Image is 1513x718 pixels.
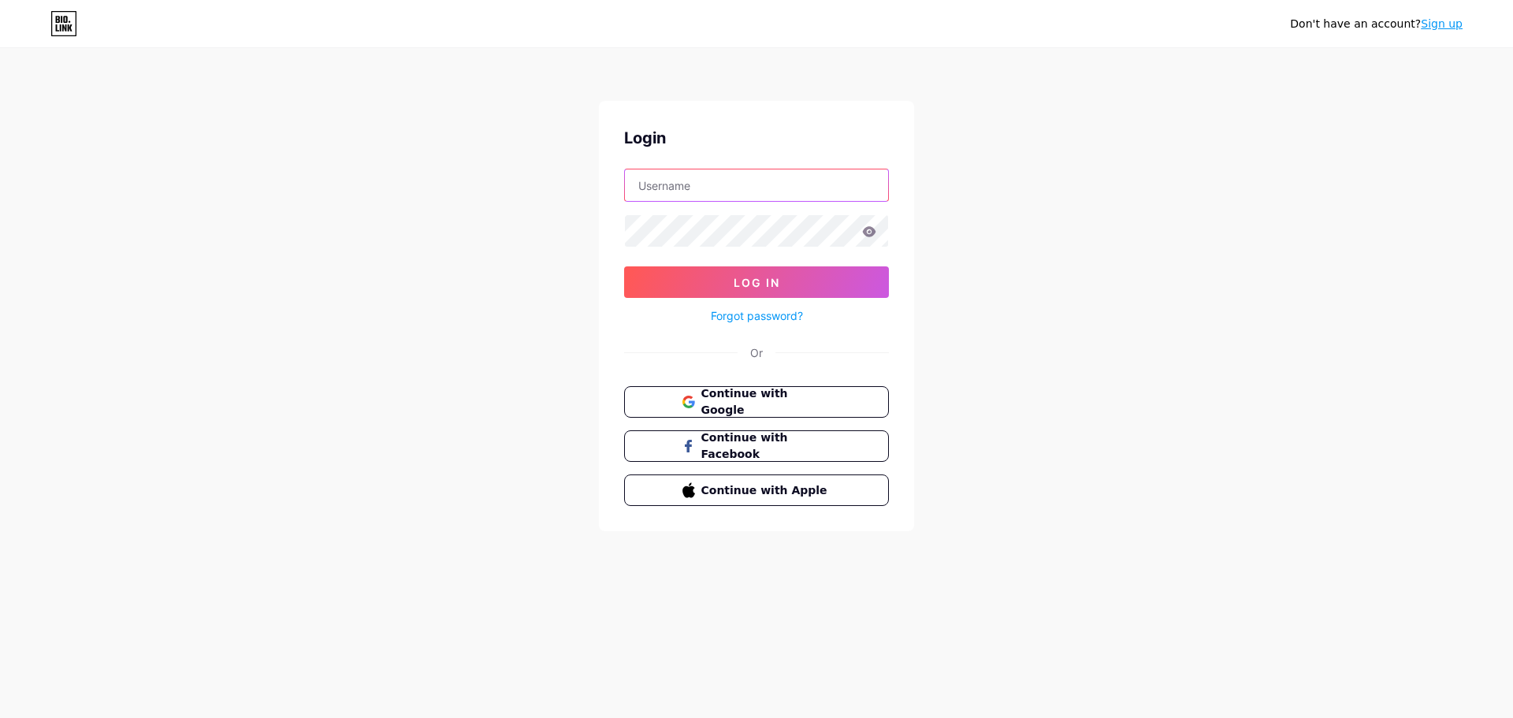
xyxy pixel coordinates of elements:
button: Log In [624,266,889,298]
button: Continue with Google [624,386,889,418]
span: Log In [734,276,780,289]
div: Don't have an account? [1290,16,1463,32]
a: Sign up [1421,17,1463,30]
a: Forgot password? [711,307,803,324]
span: Continue with Facebook [701,430,831,463]
div: Or [750,344,763,361]
span: Continue with Google [701,385,831,419]
button: Continue with Apple [624,474,889,506]
span: Continue with Apple [701,482,831,499]
input: Username [625,169,888,201]
div: Login [624,126,889,150]
button: Continue with Facebook [624,430,889,462]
